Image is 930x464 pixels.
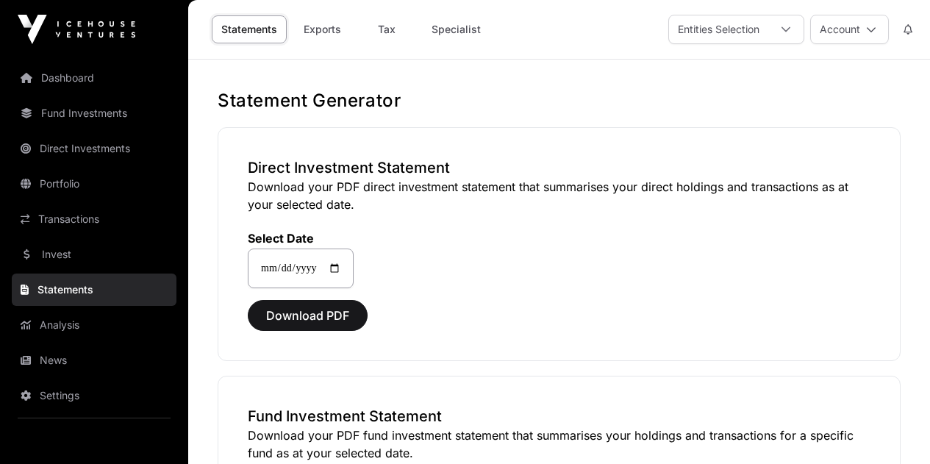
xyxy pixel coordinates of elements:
h3: Fund Investment Statement [248,406,870,426]
h1: Statement Generator [218,89,901,113]
a: Settings [12,379,176,412]
a: Direct Investments [12,132,176,165]
a: Invest [12,238,176,271]
button: Account [810,15,889,44]
a: Exports [293,15,351,43]
a: Specialist [422,15,490,43]
a: Analysis [12,309,176,341]
a: Fund Investments [12,97,176,129]
label: Select Date [248,231,354,246]
p: Download your PDF direct investment statement that summarises your direct holdings and transactio... [248,178,870,213]
a: Transactions [12,203,176,235]
div: Entities Selection [669,15,768,43]
button: Download PDF [248,300,368,331]
a: Tax [357,15,416,43]
a: Statements [212,15,287,43]
span: Download PDF [266,307,349,324]
a: Portfolio [12,168,176,200]
a: News [12,344,176,376]
a: Dashboard [12,62,176,94]
img: Icehouse Ventures Logo [18,15,135,44]
a: Statements [12,274,176,306]
h3: Direct Investment Statement [248,157,870,178]
p: Download your PDF fund investment statement that summarises your holdings and transactions for a ... [248,426,870,462]
a: Download PDF [248,315,368,329]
